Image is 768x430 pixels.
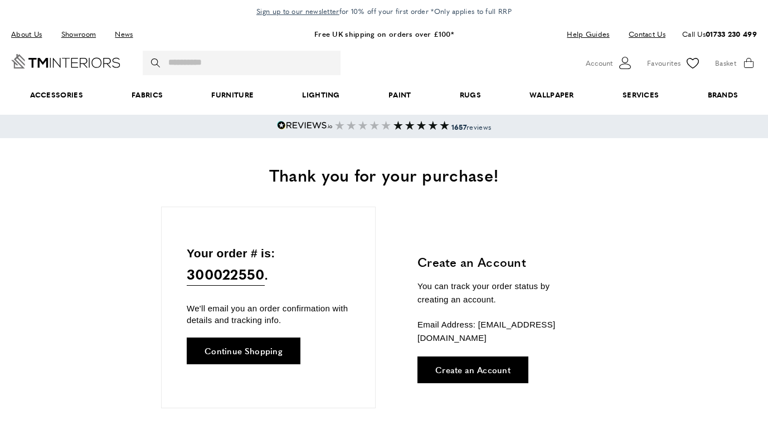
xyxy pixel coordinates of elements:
a: Showroom [53,27,104,42]
p: We'll email you an order confirmation with details and tracking info. [187,302,350,326]
a: News [106,27,141,42]
a: Wallpaper [505,78,598,112]
a: Contact Us [620,27,665,42]
a: Go to Home page [11,54,120,69]
span: Create an Account [435,365,511,374]
span: 300022550 [187,263,265,286]
p: Your order # is: . [187,244,350,286]
a: Fabrics [108,78,187,112]
img: Reviews.io 5 stars [277,121,333,130]
a: Rugs [435,78,505,112]
a: Favourites [647,55,701,71]
a: Lighting [278,78,364,112]
span: Sign up to our newsletter [256,6,339,16]
span: for 10% off your first order *Only applies to full RRP [256,6,512,16]
a: Help Guides [558,27,618,42]
span: Favourites [647,57,680,69]
a: Services [598,78,683,112]
a: Sign up to our newsletter [256,6,339,17]
button: Search [151,51,162,75]
span: Continue Shopping [205,346,283,355]
a: Create an Account [417,356,528,383]
button: Customer Account [586,55,633,71]
a: Brands [683,78,762,112]
a: Furniture [187,78,278,112]
span: Account [586,57,613,69]
strong: 1657 [451,122,466,132]
p: Call Us [682,28,757,40]
a: About Us [11,27,50,42]
img: Reviews section [393,121,449,130]
span: Accessories [6,78,108,112]
a: Paint [364,78,435,112]
img: 5 start Reviews [335,121,391,130]
a: Free UK shipping on orders over £100* [314,28,454,39]
a: Continue Shopping [187,338,300,364]
p: You can track your order status by creating an account. [417,280,582,306]
a: 01733 230 499 [706,28,757,39]
span: Thank you for your purchase! [269,163,499,187]
h3: Create an Account [417,253,582,271]
p: Email Address: [EMAIL_ADDRESS][DOMAIN_NAME] [417,318,582,345]
span: reviews [451,122,491,132]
